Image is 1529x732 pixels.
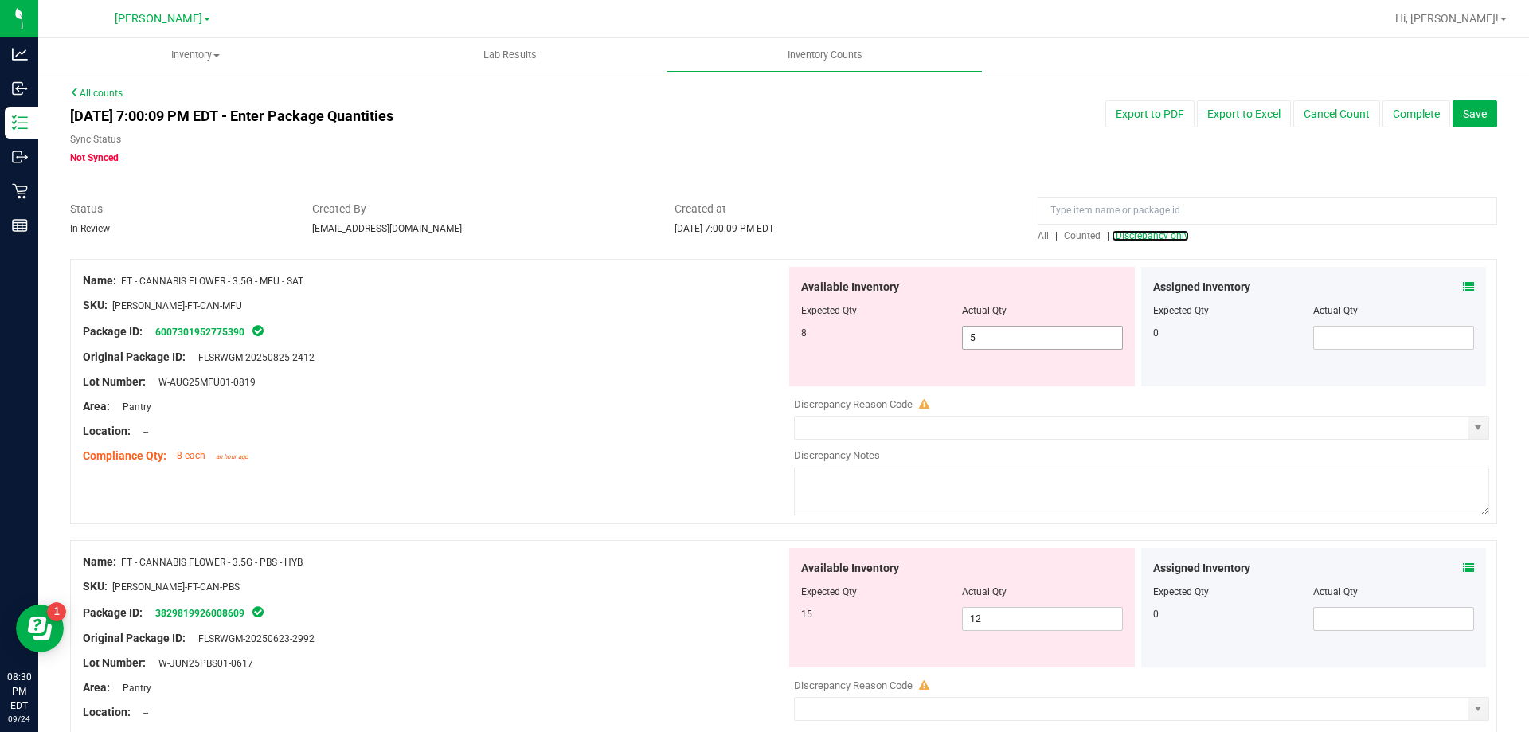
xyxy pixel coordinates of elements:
[115,683,151,694] span: Pantry
[1153,607,1314,621] div: 0
[1463,108,1487,120] span: Save
[801,586,857,597] span: Expected Qty
[112,581,240,593] span: [PERSON_NAME]-FT-CAN-PBS
[1468,417,1488,439] span: select
[794,679,913,691] span: Discrepancy Reason Code
[83,606,143,619] span: Package ID:
[1055,230,1058,241] span: |
[83,400,110,413] span: Area:
[112,300,242,311] span: [PERSON_NAME]-FT-CAN-MFU
[121,557,303,568] span: FT - CANNABIS FLOWER - 3.5G - PBS - HYB
[963,608,1122,630] input: 12
[83,555,116,568] span: Name:
[1382,100,1450,127] button: Complete
[121,276,303,287] span: FT - CANNABIS FLOWER - 3.5G - MFU - SAT
[115,401,151,413] span: Pantry
[7,670,31,713] p: 08:30 PM EDT
[12,80,28,96] inline-svg: Inbound
[83,632,186,644] span: Original Package ID:
[135,426,148,437] span: --
[794,398,913,410] span: Discrepancy Reason Code
[83,375,146,388] span: Lot Number:
[962,305,1007,316] span: Actual Qty
[1038,230,1055,241] a: All
[766,48,884,62] span: Inventory Counts
[39,48,352,62] span: Inventory
[151,658,253,669] span: W-JUN25PBS01-0617
[155,327,244,338] a: 6007301952775390
[801,609,812,620] span: 15
[1197,100,1291,127] button: Export to Excel
[312,201,651,217] span: Created By
[1107,230,1109,241] span: |
[70,201,288,217] span: Status
[135,707,148,718] span: --
[801,327,807,339] span: 8
[12,217,28,233] inline-svg: Reports
[70,223,110,234] span: In Review
[70,152,119,163] span: Not Synced
[216,453,248,460] span: an hour ago
[83,425,131,437] span: Location:
[12,115,28,131] inline-svg: Inventory
[1038,230,1049,241] span: All
[83,325,143,338] span: Package ID:
[353,38,667,72] a: Lab Results
[83,299,108,311] span: SKU:
[1468,698,1488,720] span: select
[12,149,28,165] inline-svg: Outbound
[801,279,899,296] span: Available Inventory
[462,48,558,62] span: Lab Results
[1105,100,1195,127] button: Export to PDF
[151,377,256,388] span: W-AUG25MFU01-0819
[251,323,265,339] span: In Sync
[83,656,146,669] span: Lot Number:
[12,183,28,199] inline-svg: Retail
[801,560,899,577] span: Available Inventory
[1064,230,1101,241] span: Counted
[38,38,353,72] a: Inventory
[7,713,31,725] p: 09/24
[115,12,202,25] span: [PERSON_NAME]
[1153,585,1314,599] div: Expected Qty
[83,274,116,287] span: Name:
[83,350,186,363] span: Original Package ID:
[1313,303,1474,318] div: Actual Qty
[312,223,462,234] span: [EMAIL_ADDRESS][DOMAIN_NAME]
[794,448,1489,464] div: Discrepancy Notes
[83,580,108,593] span: SKU:
[675,223,774,234] span: [DATE] 7:00:09 PM EDT
[70,88,123,99] a: All counts
[675,201,1014,217] span: Created at
[177,450,205,461] span: 8 each
[1313,585,1474,599] div: Actual Qty
[1060,230,1107,241] a: Counted
[12,46,28,62] inline-svg: Analytics
[190,352,315,363] span: FLSRWGM-20250825-2412
[83,449,166,462] span: Compliance Qty:
[47,602,66,621] iframe: Resource center unread badge
[1112,230,1189,241] a: Discrepancy only
[155,608,244,619] a: 3829819926008609
[83,681,110,694] span: Area:
[1153,326,1314,340] div: 0
[1153,279,1250,296] span: Assigned Inventory
[1453,100,1497,127] button: Save
[251,604,265,620] span: In Sync
[1116,230,1189,241] span: Discrepancy only
[962,586,1007,597] span: Actual Qty
[70,132,121,147] label: Sync Status
[1153,303,1314,318] div: Expected Qty
[16,605,64,652] iframe: Resource center
[801,305,857,316] span: Expected Qty
[83,706,131,718] span: Location:
[1038,197,1497,225] input: Type item name or package id
[1395,12,1499,25] span: Hi, [PERSON_NAME]!
[1153,560,1250,577] span: Assigned Inventory
[190,633,315,644] span: FLSRWGM-20250623-2992
[667,38,982,72] a: Inventory Counts
[963,327,1122,349] input: 5
[1293,100,1380,127] button: Cancel Count
[70,108,893,124] h4: [DATE] 7:00:09 PM EDT - Enter Package Quantities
